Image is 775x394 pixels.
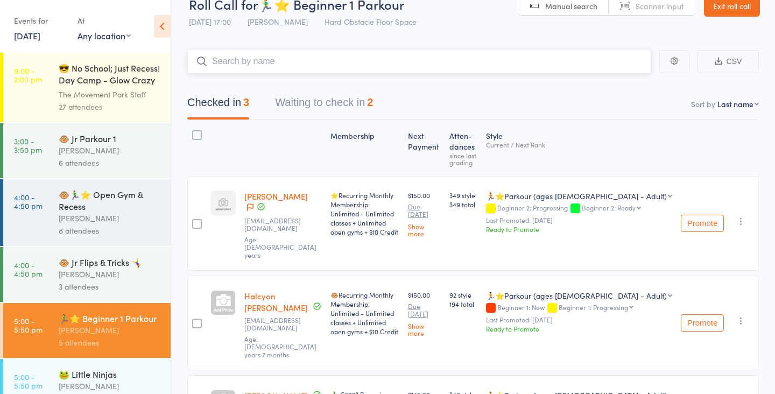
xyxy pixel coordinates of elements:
small: Last Promoted: [DATE] [486,216,672,224]
div: 8 attendees [59,224,161,237]
button: Promote [681,215,724,232]
span: [DATE] 17:00 [189,16,231,27]
div: Membership [326,125,403,171]
div: Last name [717,99,753,109]
div: Ready to Promote [486,324,672,333]
a: 5:00 -5:50 pm🏃‍♂️⭐ Beginner 1 Parkour[PERSON_NAME]5 attendees [3,303,171,358]
div: 😎 No School; Just Recess! Day Camp - Glow Crazy S... [59,62,161,88]
div: 3 attendees [59,280,161,293]
div: Beginner 1: New [486,304,672,313]
div: Beginner 2: Progressing [486,204,672,213]
a: 4:00 -4:50 pm🐵🏃‍♂️⭐ Open Gym & Recess[PERSON_NAME]8 attendees [3,179,171,246]
div: Any location [77,30,131,41]
div: 🐵Recurring Monthly Membership: Unlimited - Unlimited classes + Unlimited open gyms + $10 Credit [330,290,399,336]
a: [PERSON_NAME] [244,191,308,202]
div: Events for [14,12,67,30]
span: Hard Obstacle Floor Space [325,16,417,27]
span: Age: [DEMOGRAPHIC_DATA] years [244,235,316,259]
div: 🏃‍♂️⭐ Beginner 1 Parkour [59,312,161,324]
a: Show more [408,223,441,237]
div: 27 attendees [59,101,161,113]
button: Promote [681,314,724,332]
small: carleyky@gmail.com [244,316,322,332]
img: image1734139282.png [210,191,236,216]
time: 9:00 - 2:00 pm [14,66,42,83]
div: [PERSON_NAME] [59,212,161,224]
small: Due [DATE] [408,203,441,219]
span: 194 total [449,299,477,308]
time: 4:00 - 4:50 pm [14,261,43,278]
div: 🏃⭐Parkour (ages [DEMOGRAPHIC_DATA] - Adult) [486,290,667,301]
time: 3:00 - 3:50 pm [14,137,42,154]
div: Ready to Promote [486,224,672,234]
button: CSV [697,50,759,73]
span: Age: [DEMOGRAPHIC_DATA] years 7 months [244,334,316,359]
span: Manual search [545,1,597,11]
div: At [77,12,131,30]
div: $150.00 [408,191,441,237]
div: $150.00 [408,290,441,336]
small: Due [DATE] [408,302,441,318]
span: 349 total [449,200,477,209]
span: 349 style [449,191,477,200]
div: 3 [243,96,249,108]
div: Style [482,125,677,171]
div: 🐸 Little Ninjas [59,368,161,380]
time: 5:00 - 5:50 pm [14,316,43,334]
div: 6 attendees [59,157,161,169]
time: 5:00 - 5:50 pm [14,372,43,390]
label: Sort by [691,99,715,109]
a: Halcyon [PERSON_NAME] [244,290,308,313]
button: Checked in3 [187,91,249,119]
time: 4:00 - 4:50 pm [14,193,43,210]
div: 2 [367,96,373,108]
div: The Movement Park Staff [59,88,161,101]
div: 5 attendees [59,336,161,349]
div: 🐵 Jr Parkour 1 [59,132,161,144]
small: Last Promoted: [DATE] [486,316,672,323]
a: 4:00 -4:50 pm🐵 Jr Flips & Tricks 🤸‍♀️[PERSON_NAME]3 attendees [3,247,171,302]
div: [PERSON_NAME] [59,380,161,392]
span: [PERSON_NAME] [248,16,308,27]
a: 9:00 -2:00 pm😎 No School; Just Recess! Day Camp - Glow Crazy S...The Movement Park Staff27 attendees [3,53,171,122]
div: 🐵 Jr Flips & Tricks 🤸‍♀️ [59,256,161,268]
div: since last grading [449,152,477,166]
input: Search by name [187,49,651,74]
div: ⭐Recurring Monthly Membership: Unlimited - Unlimited classes + Unlimited open gyms + $10 Credit [330,191,399,236]
span: 92 style [449,290,477,299]
div: [PERSON_NAME] [59,268,161,280]
a: [DATE] [14,30,40,41]
div: [PERSON_NAME] [59,324,161,336]
div: 🏃⭐Parkour (ages [DEMOGRAPHIC_DATA] - Adult) [486,191,667,201]
div: 🐵🏃‍♂️⭐ Open Gym & Recess [59,188,161,212]
span: Scanner input [636,1,684,11]
div: Beginner 1: Progressing [559,304,628,311]
a: Show more [408,322,441,336]
div: Current / Next Rank [486,141,672,148]
div: Next Payment [404,125,445,171]
div: Atten­dances [445,125,482,171]
a: 3:00 -3:50 pm🐵 Jr Parkour 1[PERSON_NAME]6 attendees [3,123,171,178]
div: Beginner 2: Ready [582,204,636,211]
small: carleyky@gmail.com [244,217,322,233]
div: [PERSON_NAME] [59,144,161,157]
button: Waiting to check in2 [275,91,373,119]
